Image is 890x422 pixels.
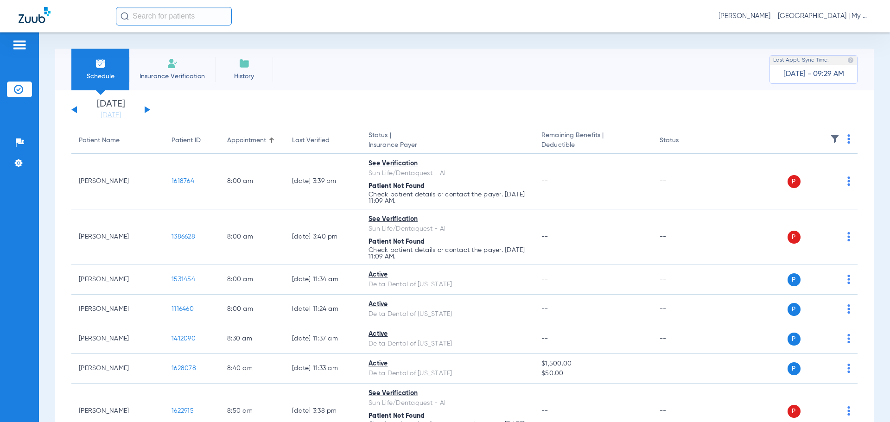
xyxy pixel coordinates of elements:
[369,389,527,398] div: See Verification
[285,354,361,384] td: [DATE] 11:33 AM
[220,324,285,354] td: 8:30 AM
[71,354,164,384] td: [PERSON_NAME]
[369,309,527,319] div: Delta Dental of [US_STATE]
[652,354,715,384] td: --
[227,136,266,145] div: Appointment
[71,265,164,295] td: [PERSON_NAME]
[652,324,715,354] td: --
[847,275,850,284] img: group-dot-blue.svg
[541,306,548,312] span: --
[19,7,51,23] img: Zuub Logo
[285,209,361,265] td: [DATE] 3:40 PM
[71,154,164,209] td: [PERSON_NAME]
[220,154,285,209] td: 8:00 AM
[172,335,196,342] span: 1412090
[285,324,361,354] td: [DATE] 11:37 AM
[220,209,285,265] td: 8:00 AM
[847,364,850,373] img: group-dot-blue.svg
[136,72,208,81] span: Insurance Verification
[79,136,120,145] div: Patient Name
[285,295,361,324] td: [DATE] 11:24 AM
[369,247,527,260] p: Check patient details or contact the payer. [DATE] 11:09 AM.
[788,231,801,244] span: P
[652,154,715,209] td: --
[220,354,285,384] td: 8:40 AM
[369,169,527,178] div: Sun Life/Dentaquest - AI
[369,239,425,245] span: Patient Not Found
[121,12,129,20] img: Search Icon
[788,273,801,286] span: P
[292,136,354,145] div: Last Verified
[541,359,644,369] span: $1,500.00
[788,405,801,418] span: P
[369,224,527,234] div: Sun Life/Dentaquest - AI
[369,159,527,169] div: See Verification
[71,324,164,354] td: [PERSON_NAME]
[71,295,164,324] td: [PERSON_NAME]
[172,178,194,184] span: 1618764
[71,209,164,265] td: [PERSON_NAME]
[285,265,361,295] td: [DATE] 11:34 AM
[285,154,361,209] td: [DATE] 3:39 PM
[172,365,196,372] span: 1628078
[844,378,890,422] iframe: Chat Widget
[369,280,527,290] div: Delta Dental of [US_STATE]
[116,7,232,25] input: Search for patients
[847,57,854,63] img: last sync help info
[541,276,548,283] span: --
[847,134,850,144] img: group-dot-blue.svg
[788,333,801,346] span: P
[172,408,194,414] span: 1622915
[172,136,212,145] div: Patient ID
[534,128,652,154] th: Remaining Benefits |
[541,335,548,342] span: --
[652,128,715,154] th: Status
[773,56,829,65] span: Last Appt. Sync Time:
[652,265,715,295] td: --
[788,175,801,188] span: P
[718,12,871,21] span: [PERSON_NAME] - [GEOGRAPHIC_DATA] | My Community Dental Centers
[83,100,139,120] li: [DATE]
[172,233,195,240] span: 1386628
[369,300,527,309] div: Active
[830,134,839,144] img: filter.svg
[220,295,285,324] td: 8:00 AM
[361,128,534,154] th: Status |
[172,276,195,283] span: 1531454
[369,359,527,369] div: Active
[172,306,194,312] span: 1116460
[541,369,644,378] span: $50.00
[652,209,715,265] td: --
[541,140,644,150] span: Deductible
[79,136,157,145] div: Patient Name
[369,214,527,224] div: See Verification
[292,136,330,145] div: Last Verified
[239,58,250,69] img: History
[369,413,425,419] span: Patient Not Found
[220,265,285,295] td: 8:00 AM
[369,191,527,204] p: Check patient details or contact the payer. [DATE] 11:09 AM.
[369,140,527,150] span: Insurance Payer
[83,111,139,120] a: [DATE]
[222,72,266,81] span: History
[167,58,178,69] img: Manual Insurance Verification
[847,304,850,314] img: group-dot-blue.svg
[541,233,548,240] span: --
[847,232,850,241] img: group-dot-blue.svg
[369,398,527,408] div: Sun Life/Dentaquest - AI
[788,362,801,375] span: P
[847,334,850,343] img: group-dot-blue.svg
[847,176,850,186] img: group-dot-blue.svg
[369,270,527,280] div: Active
[783,69,844,79] span: [DATE] - 09:29 AM
[369,369,527,378] div: Delta Dental of [US_STATE]
[652,295,715,324] td: --
[95,58,106,69] img: Schedule
[541,178,548,184] span: --
[227,136,277,145] div: Appointment
[369,329,527,339] div: Active
[172,136,201,145] div: Patient ID
[78,72,122,81] span: Schedule
[12,39,27,50] img: hamburger-icon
